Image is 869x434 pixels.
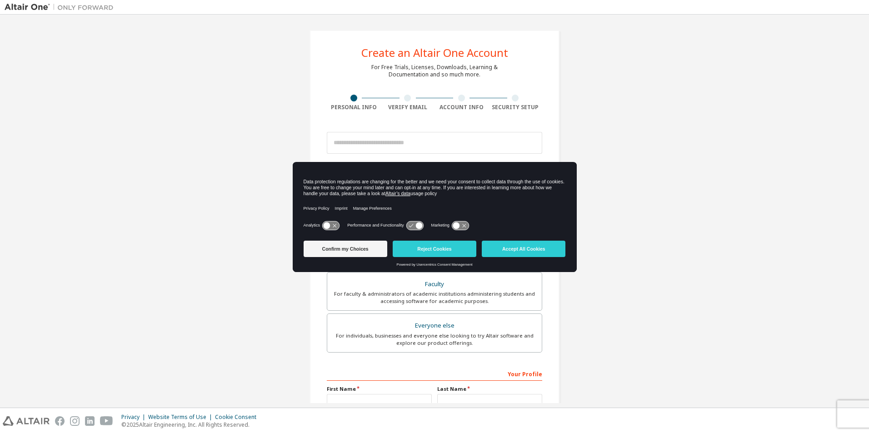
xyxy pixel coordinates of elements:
[361,47,508,58] div: Create an Altair One Account
[327,104,381,111] div: Personal Info
[70,416,80,426] img: instagram.svg
[85,416,95,426] img: linkedin.svg
[437,385,542,393] label: Last Name
[215,414,262,421] div: Cookie Consent
[3,416,50,426] img: altair_logo.svg
[327,385,432,393] label: First Name
[121,414,148,421] div: Privacy
[121,421,262,429] p: © 2025 Altair Engineering, Inc. All Rights Reserved.
[434,104,489,111] div: Account Info
[333,332,536,347] div: For individuals, businesses and everyone else looking to try Altair software and explore our prod...
[333,290,536,305] div: For faculty & administrators of academic institutions administering students and accessing softwa...
[148,414,215,421] div: Website Terms of Use
[5,3,118,12] img: Altair One
[333,319,536,332] div: Everyone else
[381,104,435,111] div: Verify Email
[55,416,65,426] img: facebook.svg
[489,104,543,111] div: Security Setup
[333,278,536,291] div: Faculty
[371,64,498,78] div: For Free Trials, Licenses, Downloads, Learning & Documentation and so much more.
[100,416,113,426] img: youtube.svg
[327,366,542,381] div: Your Profile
